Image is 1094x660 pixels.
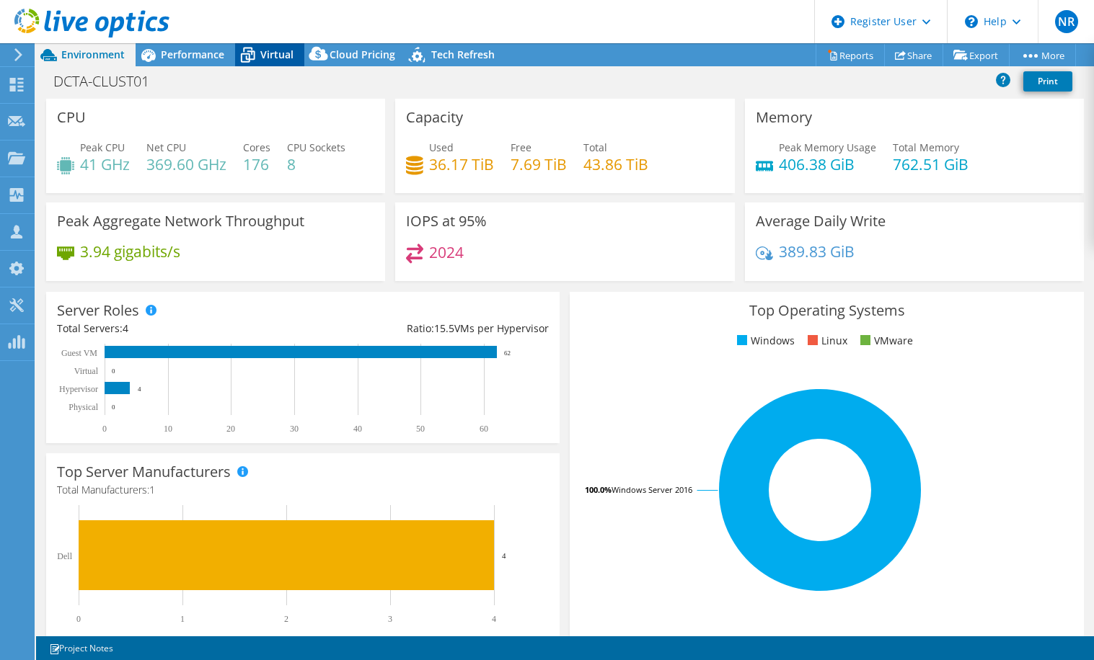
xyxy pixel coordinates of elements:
[57,551,72,561] text: Dell
[57,303,139,318] h3: Server Roles
[779,244,855,259] h4: 389.83 GiB
[581,303,1072,318] h3: Top Operating Systems
[164,424,172,434] text: 10
[243,141,270,154] span: Cores
[583,141,607,154] span: Total
[80,156,130,172] h4: 41 GHz
[303,321,549,336] div: Ratio: VMs per Hypervisor
[243,156,270,172] h4: 176
[146,156,226,172] h4: 369.60 GHz
[511,141,531,154] span: Free
[893,156,969,172] h4: 762.51 GiB
[112,367,115,375] text: 0
[47,73,172,89] h1: DCTA-CLUST01
[416,424,425,434] text: 50
[80,141,125,154] span: Peak CPU
[112,403,115,411] text: 0
[57,110,86,125] h3: CPU
[733,333,795,349] li: Windows
[1009,44,1076,66] a: More
[502,551,506,560] text: 4
[429,244,464,260] h4: 2024
[180,614,185,624] text: 1
[287,141,345,154] span: CPU Sockets
[406,213,487,229] h3: IOPS at 95%
[260,48,294,61] span: Virtual
[57,464,231,480] h3: Top Server Manufacturers
[388,614,392,624] text: 3
[226,424,235,434] text: 20
[480,424,488,434] text: 60
[1055,10,1078,33] span: NR
[583,156,648,172] h4: 43.86 TiB
[290,424,299,434] text: 30
[492,614,496,624] text: 4
[612,484,692,495] tspan: Windows Server 2016
[434,321,454,335] span: 15.5
[406,110,463,125] h3: Capacity
[816,44,885,66] a: Reports
[804,333,847,349] li: Linux
[585,484,612,495] tspan: 100.0%
[287,156,345,172] h4: 8
[57,213,304,229] h3: Peak Aggregate Network Throughput
[353,424,362,434] text: 40
[429,141,454,154] span: Used
[756,213,886,229] h3: Average Daily Write
[61,348,97,358] text: Guest VM
[76,614,81,624] text: 0
[59,384,98,394] text: Hypervisor
[80,244,180,259] h4: 3.94 gigabits/s
[102,424,107,434] text: 0
[123,321,128,335] span: 4
[504,349,511,357] text: 62
[431,48,495,61] span: Tech Refresh
[429,156,494,172] h4: 36.17 TiB
[284,614,288,624] text: 2
[893,141,959,154] span: Total Memory
[146,141,186,154] span: Net CPU
[69,402,98,412] text: Physical
[857,333,913,349] li: VMware
[1023,71,1072,92] a: Print
[756,110,812,125] h3: Memory
[161,48,224,61] span: Performance
[330,48,395,61] span: Cloud Pricing
[57,482,549,498] h4: Total Manufacturers:
[149,483,155,496] span: 1
[511,156,567,172] h4: 7.69 TiB
[943,44,1010,66] a: Export
[39,639,123,657] a: Project Notes
[779,156,876,172] h4: 406.38 GiB
[965,15,978,28] svg: \n
[74,366,99,376] text: Virtual
[57,321,303,336] div: Total Servers:
[779,141,876,154] span: Peak Memory Usage
[138,385,141,393] text: 4
[884,44,943,66] a: Share
[61,48,125,61] span: Environment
